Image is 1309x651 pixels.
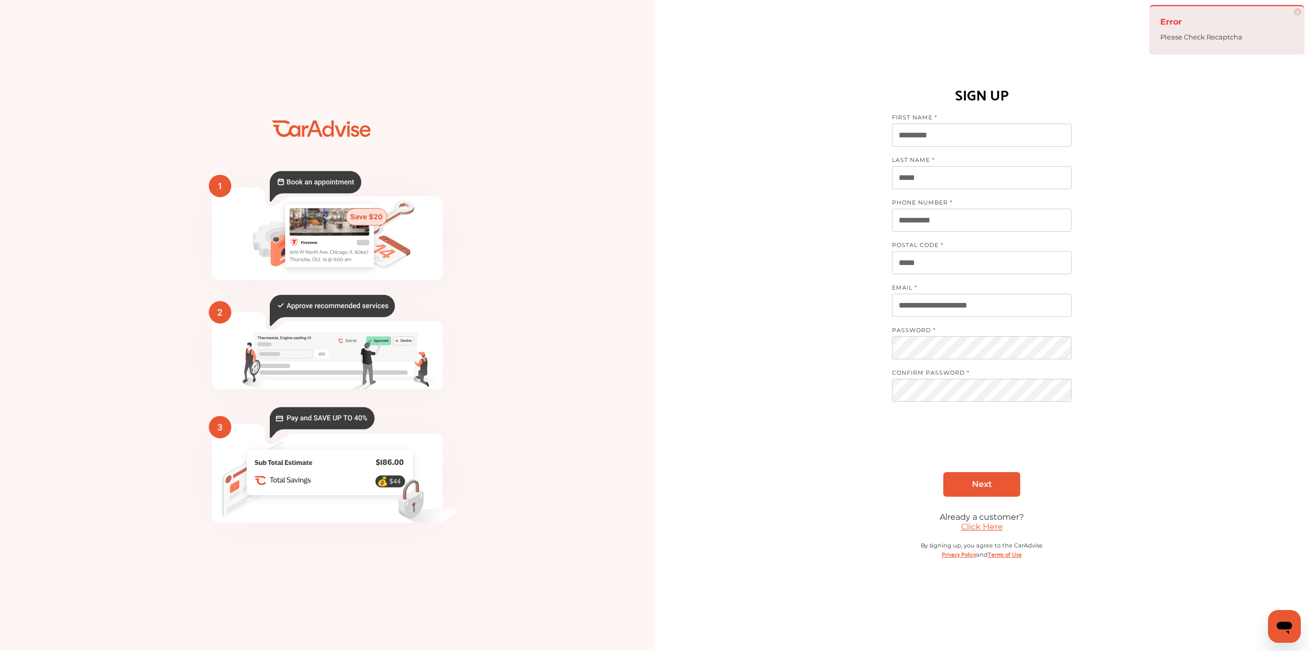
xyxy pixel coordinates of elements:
[961,522,1003,532] a: Click Here
[892,241,1061,251] label: POSTAL CODE
[955,82,1009,106] h1: SIGN UP
[377,476,388,487] text: 💰
[1160,30,1294,44] div: Please Check Recaptcha
[1294,8,1301,15] span: ×
[988,549,1022,559] a: Terms of Use
[1268,610,1301,643] iframe: Button to launch messaging window
[892,199,1061,209] label: PHONE NUMBER
[943,472,1020,497] a: Next
[892,542,1072,569] div: By signing up, you agree to the CarAdvise and
[1160,14,1294,30] h4: Error
[892,369,1061,379] label: CONFIRM PASSWORD
[942,549,976,559] a: Privacy Policy
[892,114,1061,124] label: FIRST NAME
[972,479,992,489] span: Next
[904,424,1060,464] iframe: reCAPTCHA
[892,327,1061,336] label: PASSWORD
[892,156,1061,166] label: LAST NAME
[892,284,1061,294] label: EMAIL
[892,512,1072,522] div: Already a customer?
